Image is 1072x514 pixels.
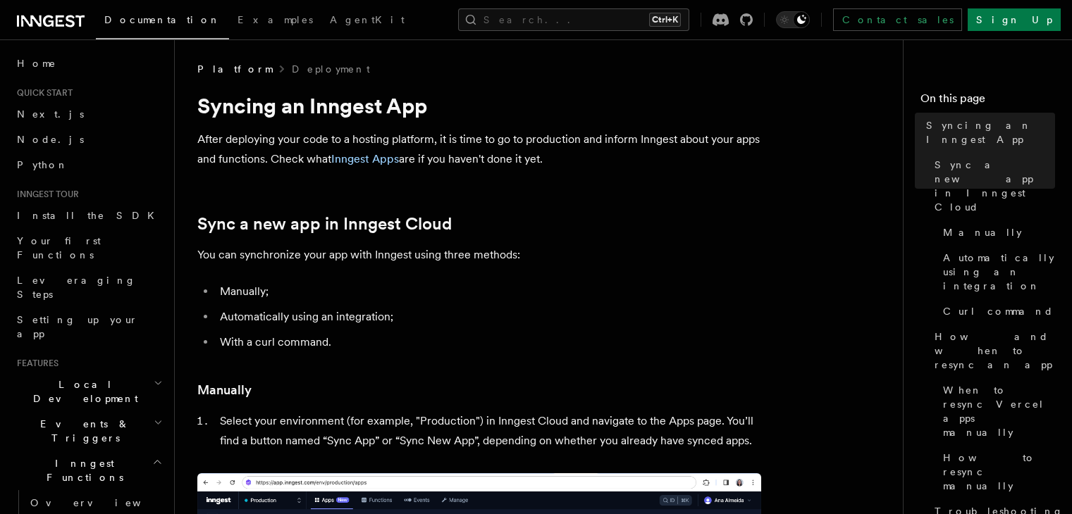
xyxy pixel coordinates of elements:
span: How to resync manually [943,451,1055,493]
a: How to resync manually [937,445,1055,499]
a: Your first Functions [11,228,166,268]
span: Your first Functions [17,235,101,261]
p: After deploying your code to a hosting platform, it is time to go to production and inform Innges... [197,130,761,169]
a: Automatically using an integration [937,245,1055,299]
span: Events & Triggers [11,417,154,445]
a: Install the SDK [11,203,166,228]
a: Setting up your app [11,307,166,346]
a: Curl command [937,299,1055,324]
li: With a curl command. [216,332,761,352]
span: Examples [238,14,313,25]
a: Sync a new app in Inngest Cloud [197,214,452,234]
span: Overview [30,497,175,508]
li: Manually; [216,282,761,301]
a: Next.js [11,101,166,127]
a: Examples [229,4,321,38]
span: Python [17,159,68,170]
span: Local Development [11,377,154,406]
a: Leveraging Steps [11,268,166,307]
a: Manually [937,220,1055,245]
a: Node.js [11,127,166,152]
button: Toggle dark mode [776,11,810,28]
span: Inngest tour [11,189,79,200]
span: Documentation [104,14,221,25]
a: When to resync Vercel apps manually [937,377,1055,445]
a: Sync a new app in Inngest Cloud [929,152,1055,220]
span: Syncing an Inngest App [926,118,1055,146]
span: Automatically using an integration [943,251,1055,293]
h1: Syncing an Inngest App [197,93,761,118]
a: Documentation [96,4,229,39]
a: Deployment [292,62,370,76]
span: Home [17,56,56,70]
a: AgentKit [321,4,413,38]
a: Sign Up [968,8,1061,31]
li: Select your environment (for example, "Production") in Inngest Cloud and navigate to the Apps pag... [216,411,761,451]
span: Manually [943,225,1022,239]
span: Inngest Functions [11,456,152,484]
span: When to resync Vercel apps manually [943,383,1055,439]
li: Automatically using an integration; [216,307,761,327]
span: Leveraging Steps [17,275,136,300]
span: Node.js [17,134,84,145]
kbd: Ctrl+K [649,13,681,27]
span: Quick start [11,87,73,99]
a: How and when to resync an app [929,324,1055,377]
a: Home [11,51,166,76]
a: Contact sales [833,8,962,31]
span: Platform [197,62,272,76]
span: AgentKit [330,14,405,25]
a: Python [11,152,166,177]
span: Next.js [17,108,84,120]
button: Events & Triggers [11,411,166,451]
h4: On this page [920,90,1055,113]
span: Curl command [943,304,1054,318]
p: You can synchronize your app with Inngest using three methods: [197,245,761,265]
a: Syncing an Inngest App [920,113,1055,152]
span: How and when to resync an app [935,330,1055,372]
button: Search...Ctrl+K [458,8,689,31]
button: Inngest Functions [11,451,166,490]
span: Sync a new app in Inngest Cloud [935,158,1055,214]
span: Features [11,358,58,369]
span: Setting up your app [17,314,138,339]
button: Local Development [11,372,166,411]
span: Install the SDK [17,210,163,221]
a: Inngest Apps [331,152,399,165]
a: Manually [197,380,252,400]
